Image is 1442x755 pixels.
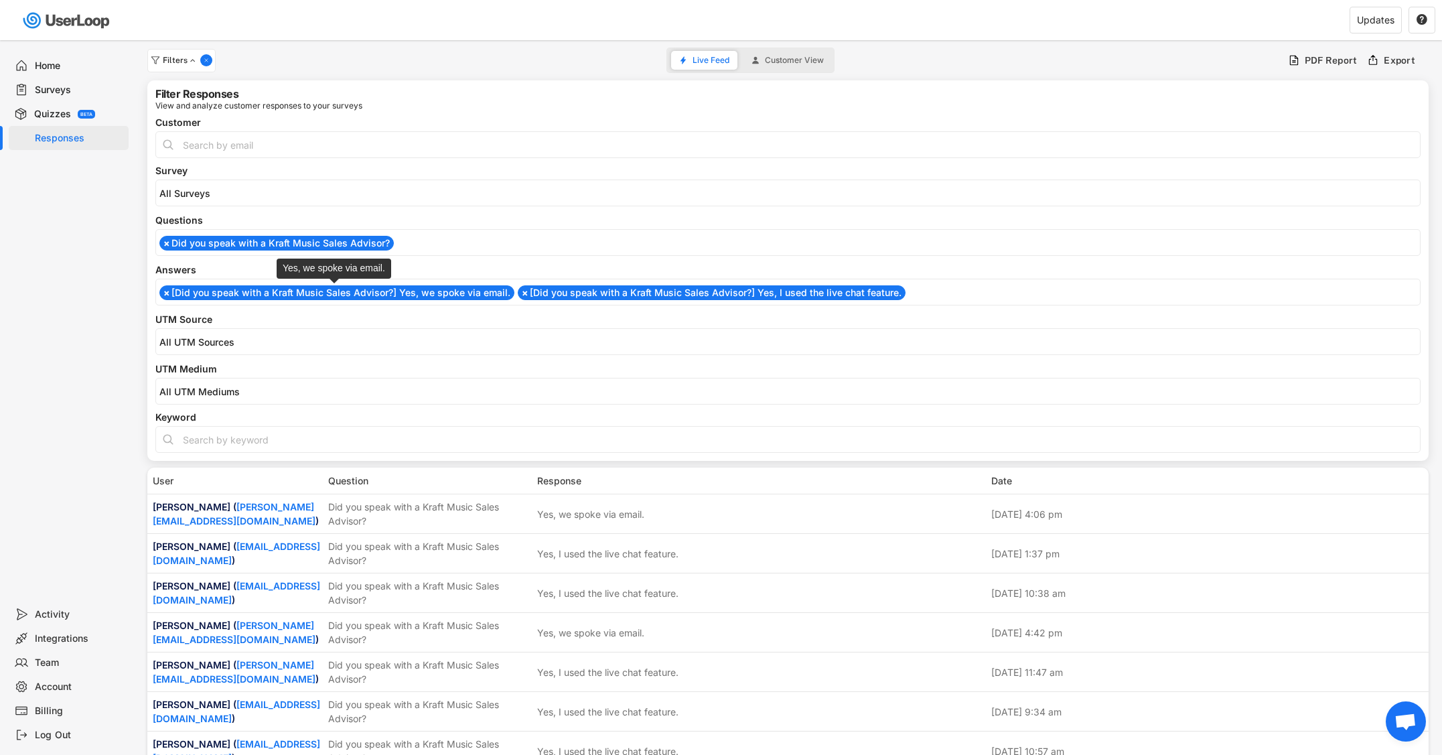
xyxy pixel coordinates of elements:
[159,285,514,300] li: [Did you speak with a Kraft Music Sales Advisor?] Yes, we spoke via email.
[35,132,123,145] div: Responses
[153,539,320,567] div: [PERSON_NAME] ( )
[155,216,1421,225] div: Questions
[155,265,1421,275] div: Answers
[1386,701,1426,742] div: Open chat
[35,60,123,72] div: Home
[35,608,123,621] div: Activity
[1384,54,1415,66] div: Export
[155,131,1421,158] input: Search by email
[328,618,529,646] div: Did you speak with a Kraft Music Sales Advisor?
[20,7,115,34] img: userloop-logo-01.svg
[80,112,92,117] div: BETA
[153,697,320,726] div: [PERSON_NAME] ( )
[155,413,1421,422] div: Keyword
[35,84,123,96] div: Surveys
[537,626,644,640] div: Yes, we spoke via email.
[35,681,123,693] div: Account
[1416,14,1428,26] button: 
[991,547,1424,561] div: [DATE] 1:37 pm
[155,315,1421,324] div: UTM Source
[35,632,123,645] div: Integrations
[159,188,1423,199] input: All Surveys
[991,626,1424,640] div: [DATE] 4:42 pm
[155,118,1421,127] div: Customer
[35,657,123,669] div: Team
[155,102,362,110] div: View and analyze customer responses to your surveys
[1417,13,1427,25] text: 
[328,500,529,528] div: Did you speak with a Kraft Music Sales Advisor?
[328,579,529,607] div: Did you speak with a Kraft Music Sales Advisor?
[163,288,170,297] span: ×
[991,474,1424,488] div: Date
[153,618,320,646] div: [PERSON_NAME] ( )
[155,426,1421,453] input: Search by keyword
[765,56,824,64] span: Customer View
[155,88,238,99] div: Filter Responses
[743,51,832,70] button: Customer View
[328,474,529,488] div: Question
[159,336,1423,348] input: All UTM Sources
[153,580,320,606] a: [EMAIL_ADDRESS][DOMAIN_NAME]
[1305,54,1358,66] div: PDF Report
[153,658,320,686] div: [PERSON_NAME] ( )
[1357,15,1394,25] div: Updates
[34,108,71,121] div: Quizzes
[153,579,320,607] div: [PERSON_NAME] ( )
[163,56,198,64] div: Filters
[991,586,1424,600] div: [DATE] 10:38 am
[537,665,678,679] div: Yes, I used the live chat feature.
[153,699,320,724] a: [EMAIL_ADDRESS][DOMAIN_NAME]
[522,288,528,297] span: ×
[159,236,394,251] li: Did you speak with a Kraft Music Sales Advisor?
[153,541,320,566] a: [EMAIL_ADDRESS][DOMAIN_NAME]
[537,474,983,488] div: Response
[328,697,529,726] div: Did you speak with a Kraft Music Sales Advisor?
[328,658,529,686] div: Did you speak with a Kraft Music Sales Advisor?
[35,729,123,742] div: Log Out
[537,547,678,561] div: Yes, I used the live chat feature.
[991,705,1424,719] div: [DATE] 9:34 am
[671,51,737,70] button: Live Feed
[537,507,644,521] div: Yes, we spoke via email.
[159,386,1423,397] input: All UTM Mediums
[328,539,529,567] div: Did you speak with a Kraft Music Sales Advisor?
[991,665,1424,679] div: [DATE] 11:47 am
[155,364,1421,374] div: UTM Medium
[153,474,320,488] div: User
[35,705,123,717] div: Billing
[153,500,320,528] div: [PERSON_NAME] ( )
[537,705,678,719] div: Yes, I used the live chat feature.
[163,238,170,248] span: ×
[155,166,1421,176] div: Survey
[537,586,678,600] div: Yes, I used the live chat feature.
[518,285,906,300] li: [Did you speak with a Kraft Music Sales Advisor?] Yes, I used the live chat feature.
[991,507,1424,521] div: [DATE] 4:06 pm
[693,56,729,64] span: Live Feed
